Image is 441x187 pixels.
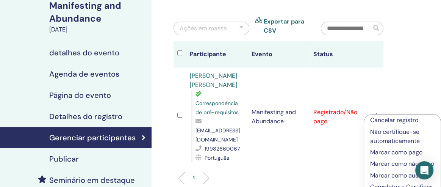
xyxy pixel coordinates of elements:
[370,171,435,180] p: Marcar como ausente
[193,174,195,182] p: 1
[205,154,229,161] span: Português
[370,148,435,157] p: Marcar como pago
[49,112,122,121] h4: Detalhes do registro
[49,25,147,34] div: [DATE]
[248,41,310,68] th: Evento
[49,133,136,142] h4: Gerenciar participantes
[190,72,237,89] a: [PERSON_NAME] [PERSON_NAME]
[248,68,310,166] td: Manifesting and Abundance
[370,116,435,125] p: Cancelar registro
[205,145,240,152] span: 19982660067
[195,100,239,116] span: Correspondência de pré-requisitos
[264,17,310,35] a: Exportar para CSV
[195,127,240,143] span: [EMAIL_ADDRESS][DOMAIN_NAME]
[49,91,111,100] h4: Página do evento
[370,127,435,146] p: Não certifique-se automaticamente
[49,154,79,163] h4: Publicar
[309,41,371,68] th: Status
[49,176,135,185] h4: Seminário em destaque
[186,41,248,68] th: Participante
[415,161,433,179] div: Open Intercom Messenger
[49,48,119,57] h4: detalhes do evento
[180,24,227,33] div: Ações em massa
[49,69,119,79] h4: Agenda de eventos
[370,159,435,168] p: Marcar como não pago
